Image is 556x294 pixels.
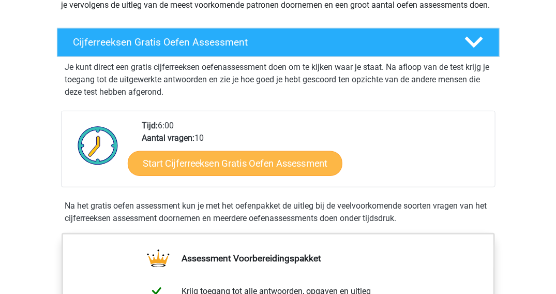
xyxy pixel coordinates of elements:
div: 6:00 10 [134,120,494,187]
p: Je kunt direct een gratis cijferreeksen oefenassessment doen om te kijken waar je staat. Na afloo... [65,61,491,98]
h4: Cijferreeksen Gratis Oefen Assessment [73,36,448,48]
img: Klok [72,120,124,171]
b: Aantal vragen: [142,133,194,143]
div: Na het gratis oefen assessment kun je met het oefenpakket de uitleg bij de veelvoorkomende soorte... [61,200,495,225]
b: Tijd: [142,121,158,130]
a: Cijferreeksen Gratis Oefen Assessment [53,28,504,57]
a: Start Cijferreeksen Gratis Oefen Assessment [128,151,342,175]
